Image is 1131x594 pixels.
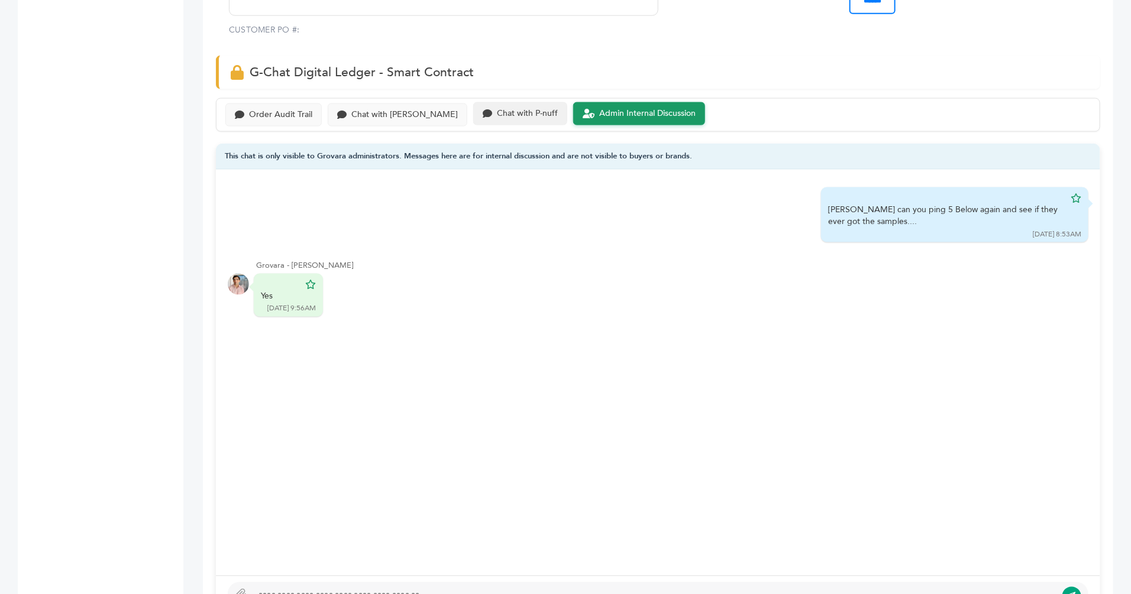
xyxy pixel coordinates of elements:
div: Chat with P-nuff [497,109,558,119]
label: CUSTOMER PO #: [229,24,300,36]
div: [DATE] 8:53AM [1033,229,1081,239]
div: This chat is only visible to Grovara administrators. Messages here are for internal discussion an... [216,144,1100,170]
div: Yes [261,290,299,302]
div: Admin Internal Discussion [599,109,696,119]
div: [PERSON_NAME] can you ping 5 Below again and see if they ever got the samples.... [828,204,1065,227]
div: Grovara - [PERSON_NAME] [256,260,1088,271]
span: G-Chat Digital Ledger - Smart Contract [250,64,474,81]
div: [DATE] 9:56AM [267,303,316,313]
div: Order Audit Trail [249,110,312,120]
div: Chat with [PERSON_NAME] [351,110,458,120]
